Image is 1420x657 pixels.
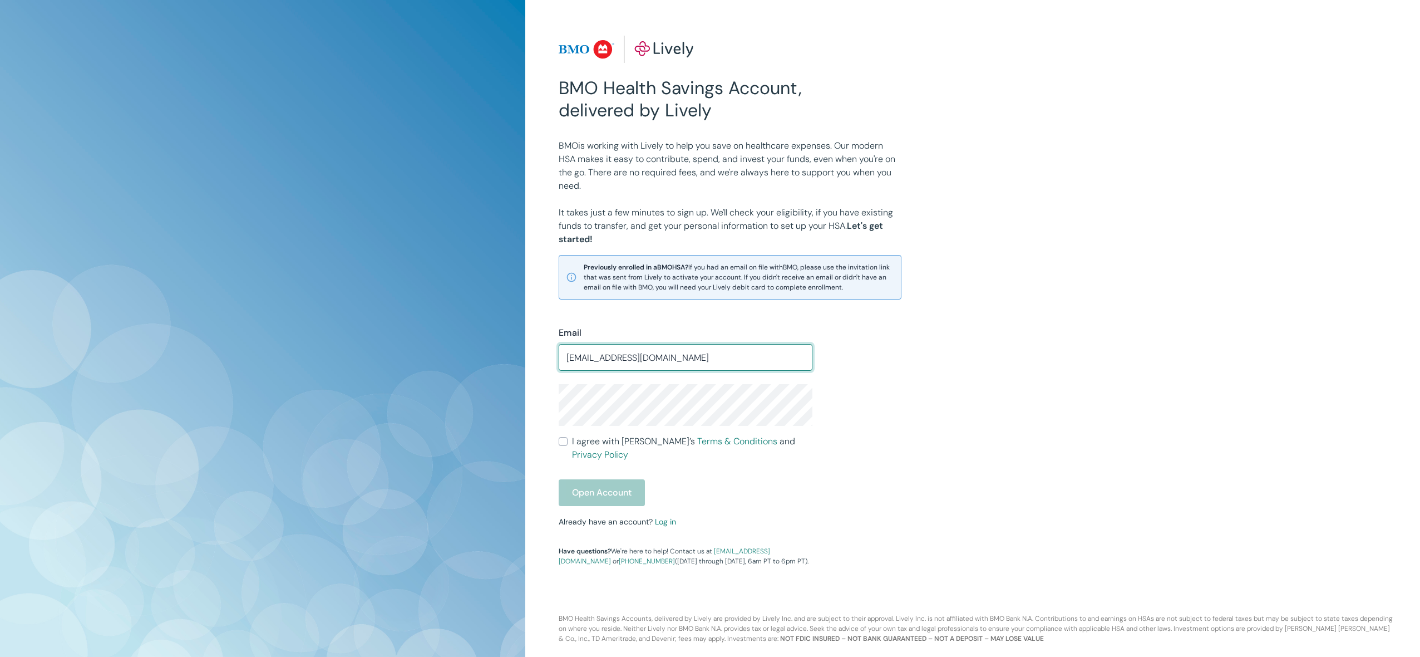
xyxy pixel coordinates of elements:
span: If you had an email on file with BMO , please use the invitation link that was sent from Lively t... [584,262,894,292]
a: Terms & Conditions [697,435,777,447]
p: BMO Health Savings Accounts, delivered by Lively are provided by Lively Inc. and are subject to t... [552,587,1393,644]
p: BMO is working with Lively to help you save on healthcare expenses. Our modern HSA makes it easy ... [559,139,901,193]
p: We're here to help! Contact us at or ([DATE] through [DATE], 6am PT to 6pm PT). [559,546,812,566]
small: Already have an account? [559,517,676,527]
img: Lively [559,36,693,63]
b: NOT FDIC INSURED – NOT BANK GUARANTEED – NOT A DEPOSIT – MAY LOSE VALUE [780,634,1044,643]
p: It takes just a few minutes to sign up. We'll check your eligibility, if you have existing funds ... [559,206,901,246]
a: Privacy Policy [572,449,628,460]
a: [PHONE_NUMBER] [619,557,675,566]
h2: BMO Health Savings Account, delivered by Lively [559,77,812,121]
strong: Have questions? [559,547,611,556]
span: I agree with [PERSON_NAME]’s and [572,435,812,462]
strong: Previously enrolled in a BMO HSA? [584,263,688,272]
label: Email [559,326,581,340]
a: Log in [655,517,676,527]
